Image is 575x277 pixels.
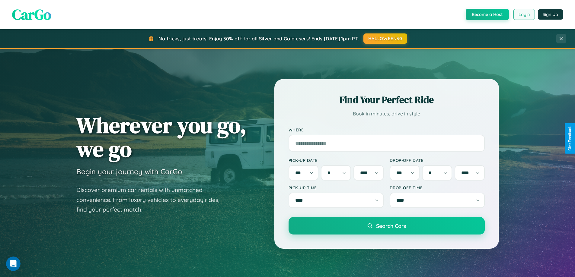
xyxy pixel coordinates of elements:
[466,9,509,20] button: Become a Host
[538,9,563,20] button: Sign Up
[289,217,485,235] button: Search Cars
[76,113,247,161] h1: Wherever you go, we go
[76,167,182,176] h3: Begin your journey with CarGo
[289,93,485,106] h2: Find Your Perfect Ride
[390,158,485,163] label: Drop-off Date
[289,185,384,190] label: Pick-up Time
[12,5,51,24] span: CarGo
[158,36,359,42] span: No tricks, just treats! Enjoy 30% off for all Silver and Gold users! Ends [DATE] 1pm PT.
[363,33,407,44] button: HALLOWEEN30
[390,185,485,190] label: Drop-off Time
[568,126,572,151] div: Give Feedback
[289,158,384,163] label: Pick-up Date
[76,185,227,215] p: Discover premium car rentals with unmatched convenience. From luxury vehicles to everyday rides, ...
[513,9,535,20] button: Login
[289,109,485,118] p: Book in minutes, drive in style
[6,257,21,271] iframe: Intercom live chat
[376,222,406,229] span: Search Cars
[289,127,485,132] label: Where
